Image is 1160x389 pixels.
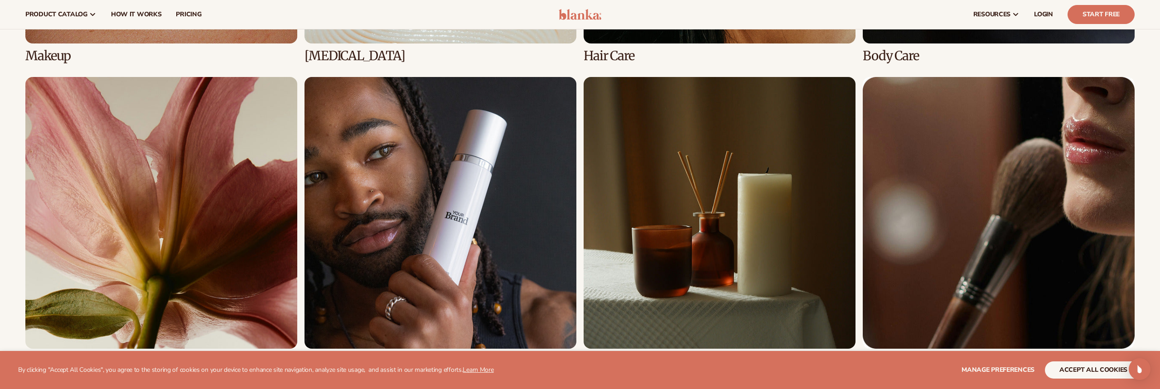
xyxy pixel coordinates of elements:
[304,77,576,368] div: 6 / 8
[111,11,162,18] span: How It Works
[584,77,855,368] div: 7 / 8
[1034,11,1053,18] span: LOGIN
[18,366,494,374] p: By clicking "Accept All Cookies", you agree to the storing of cookies on your device to enhance s...
[1045,361,1142,379] button: accept all cookies
[559,9,602,20] img: logo
[25,11,87,18] span: product catalog
[863,49,1135,63] h3: Body Care
[304,49,576,63] h3: [MEDICAL_DATA]
[463,365,493,374] a: Learn More
[176,11,201,18] span: pricing
[863,77,1135,368] div: 8 / 8
[25,77,297,368] div: 5 / 8
[1129,358,1150,380] div: Open Intercom Messenger
[1068,5,1135,24] a: Start Free
[584,49,855,63] h3: Hair Care
[962,365,1034,374] span: Manage preferences
[25,49,297,63] h3: Makeup
[973,11,1010,18] span: resources
[962,361,1034,379] button: Manage preferences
